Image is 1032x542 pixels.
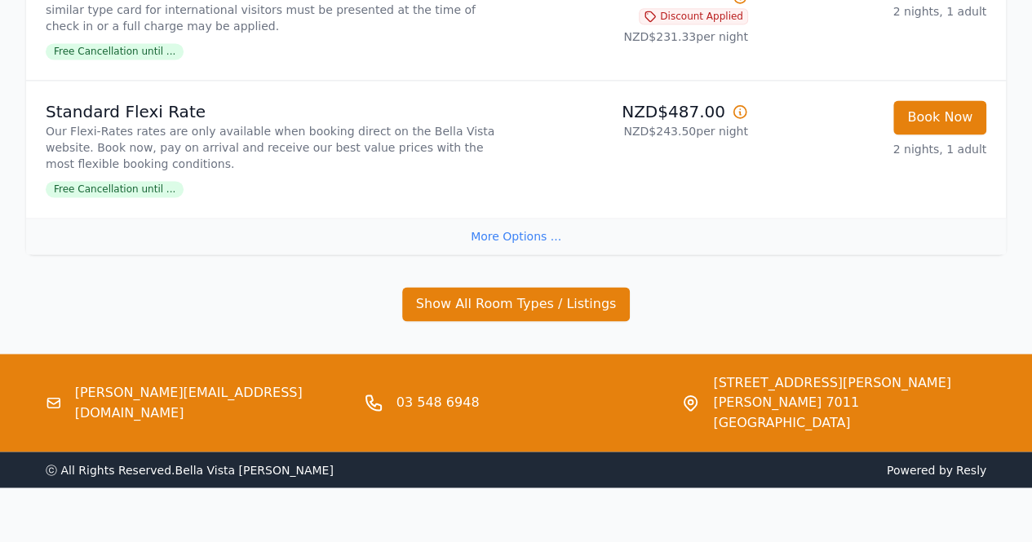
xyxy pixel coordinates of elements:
[761,3,986,20] p: 2 nights, 1 adult
[75,383,351,422] a: [PERSON_NAME][EMAIL_ADDRESS][DOMAIN_NAME]
[46,181,184,197] span: Free Cancellation until ...
[523,100,748,123] p: NZD$487.00
[639,8,748,24] span: Discount Applied
[26,218,1006,254] div: More Options ...
[713,393,986,432] span: [PERSON_NAME] 7011 [GEOGRAPHIC_DATA]
[956,463,986,476] a: Resly
[396,393,480,412] a: 03 548 6948
[46,123,510,172] p: Our Flexi-Rates rates are only available when booking direct on the Bella Vista website. Book now...
[523,123,748,139] p: NZD$243.50 per night
[893,100,986,134] button: Book Now
[46,100,510,123] p: Standard Flexi Rate
[523,461,987,478] span: Powered by
[402,287,631,321] button: Show All Room Types / Listings
[713,373,986,393] span: [STREET_ADDRESS][PERSON_NAME]
[523,29,748,45] p: NZD$231.33 per night
[46,43,184,59] span: Free Cancellation until ...
[761,141,986,157] p: 2 nights, 1 adult
[46,463,334,476] span: ⓒ All Rights Reserved. Bella Vista [PERSON_NAME]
